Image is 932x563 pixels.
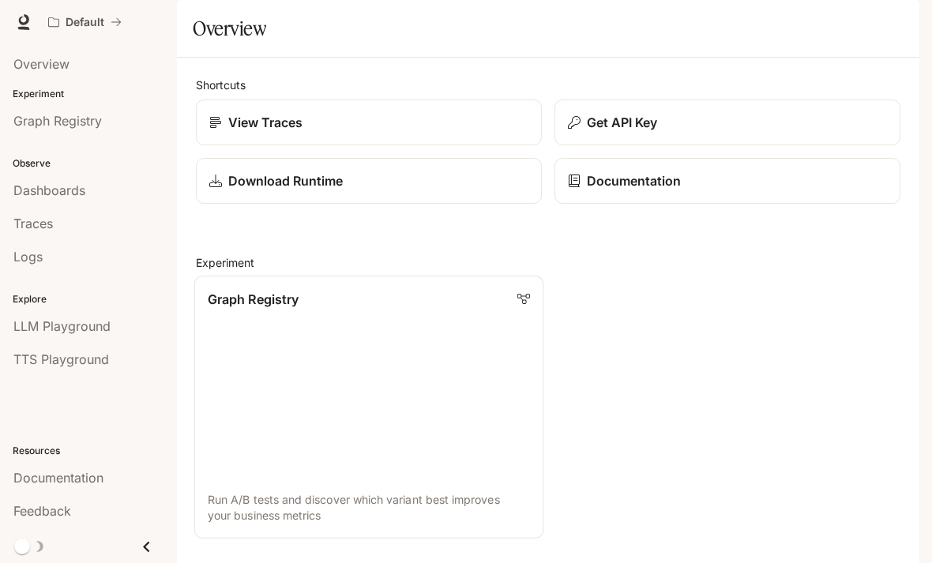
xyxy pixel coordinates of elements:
p: Graph Registry [208,290,299,309]
a: Download Runtime [196,158,542,204]
h2: Shortcuts [196,77,900,93]
p: Default [66,16,104,29]
button: Get API Key [554,99,900,145]
p: Run A/B tests and discover which variant best improves your business metrics [208,493,530,524]
p: Download Runtime [228,171,343,190]
p: View Traces [228,113,303,132]
h1: Overview [193,13,266,44]
a: Graph RegistryRun A/B tests and discover which variant best improves your business metrics [194,276,543,538]
p: Get API Key [587,113,657,132]
a: Documentation [554,158,900,204]
a: View Traces [196,99,542,145]
button: All workspaces [41,6,129,38]
p: Documentation [587,171,681,190]
h2: Experiment [196,254,900,271]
